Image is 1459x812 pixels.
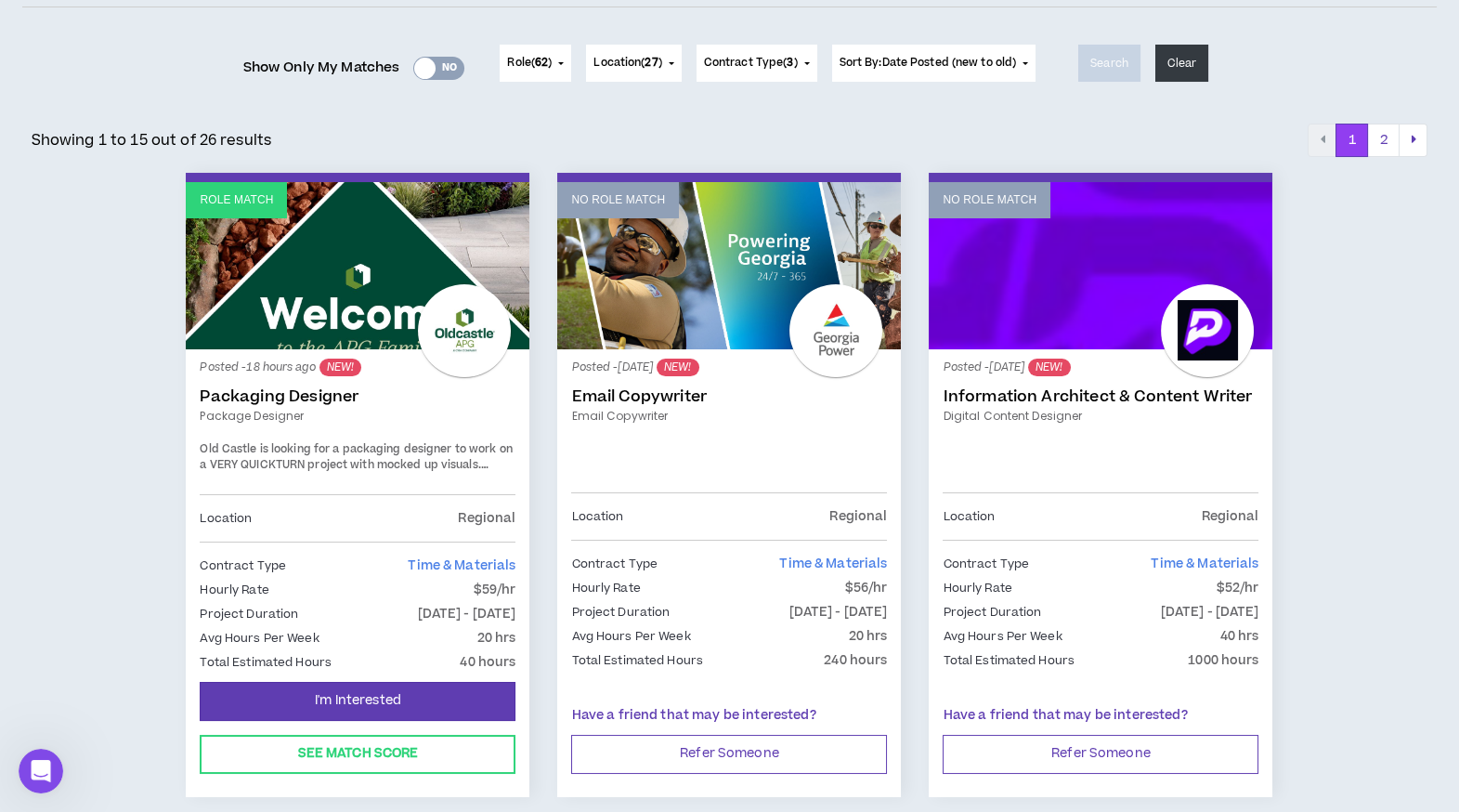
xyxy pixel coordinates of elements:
[571,408,887,425] a: Email Copywriter
[408,557,515,575] span: Time & Materials
[832,45,1036,82] button: Sort By:Date Posted (new to old)
[200,387,515,406] a: Packaging Designer
[943,554,1029,574] p: Contract Type
[535,55,548,71] span: 62
[943,191,1036,209] p: No Role Match
[789,602,888,622] p: [DATE] - [DATE]
[943,578,1011,598] p: Hourly Rate
[943,626,1062,647] p: Avg Hours Per Week
[500,45,571,82] button: Role(62)
[645,55,658,71] span: 27
[507,55,552,72] span: Role ( )
[704,55,798,72] span: Contract Type ( )
[571,578,640,598] p: Hourly Rate
[571,554,658,574] p: Contract Type
[418,604,516,624] p: [DATE] - [DATE]
[593,55,661,72] span: Location ( )
[845,578,888,598] p: $56/hr
[571,735,887,774] button: Refer Someone
[571,650,703,671] p: Total Estimated Hours
[186,182,529,349] a: Role Match
[571,706,887,726] p: Have a friend that may be interested?
[571,191,665,209] p: No Role Match
[319,359,361,376] sup: NEW!
[200,628,319,648] p: Avg Hours Per Week
[1078,45,1140,82] button: Search
[200,359,515,376] p: Posted - 18 hours ago
[19,749,63,793] iframe: Intercom live chat
[943,359,1258,376] p: Posted - [DATE]
[943,650,1075,671] p: Total Estimated Hours
[943,506,995,527] p: Location
[697,45,817,82] button: Contract Type(3)
[200,652,332,673] p: Total Estimated Hours
[243,54,400,82] span: Show Only My Matches
[200,604,298,624] p: Project Duration
[779,555,887,573] span: Time & Materials
[657,359,698,376] sup: NEW!
[1155,45,1209,82] button: Clear
[571,387,887,406] a: Email Copywriter
[943,408,1258,425] a: Digital Content Designer
[1151,555,1258,573] span: Time & Materials
[200,682,515,721] button: I'm Interested
[571,506,623,527] p: Location
[460,652,515,673] p: 40 hours
[1161,602,1259,622] p: [DATE] - [DATE]
[943,602,1041,622] p: Project Duration
[824,650,887,671] p: 240 hours
[200,735,515,774] button: See Match Score
[1217,578,1259,598] p: $52/hr
[1308,124,1427,157] nav: pagination
[200,441,512,474] span: Old Castle is looking for a packaging designer to work on a VERY QUICKTURN project with mocked up...
[1220,626,1259,647] p: 40 hrs
[200,191,273,209] p: Role Match
[840,55,1017,71] span: Sort By: Date Posted (new to old)
[1201,506,1258,527] p: Regional
[200,580,268,600] p: Hourly Rate
[1367,124,1400,157] button: 2
[571,602,670,622] p: Project Duration
[557,182,901,349] a: No Role Match
[200,508,252,529] p: Location
[1188,650,1258,671] p: 1000 hours
[458,508,515,529] p: Regional
[849,626,888,647] p: 20 hrs
[1028,359,1070,376] sup: NEW!
[200,556,286,576] p: Contract Type
[1335,124,1368,157] button: 1
[586,45,681,82] button: Location(27)
[943,735,1258,774] button: Refer Someone
[571,626,690,647] p: Avg Hours Per Week
[787,55,793,71] span: 3
[571,359,887,376] p: Posted - [DATE]
[474,580,516,600] p: $59/hr
[200,408,515,425] a: Package Designer
[32,129,272,151] p: Showing 1 to 15 out of 26 results
[829,506,887,527] p: Regional
[477,628,516,648] p: 20 hrs
[315,692,401,710] span: I'm Interested
[943,706,1258,726] p: Have a friend that may be interested?
[943,387,1258,406] a: Information Architect & Content Writer
[929,182,1272,349] a: No Role Match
